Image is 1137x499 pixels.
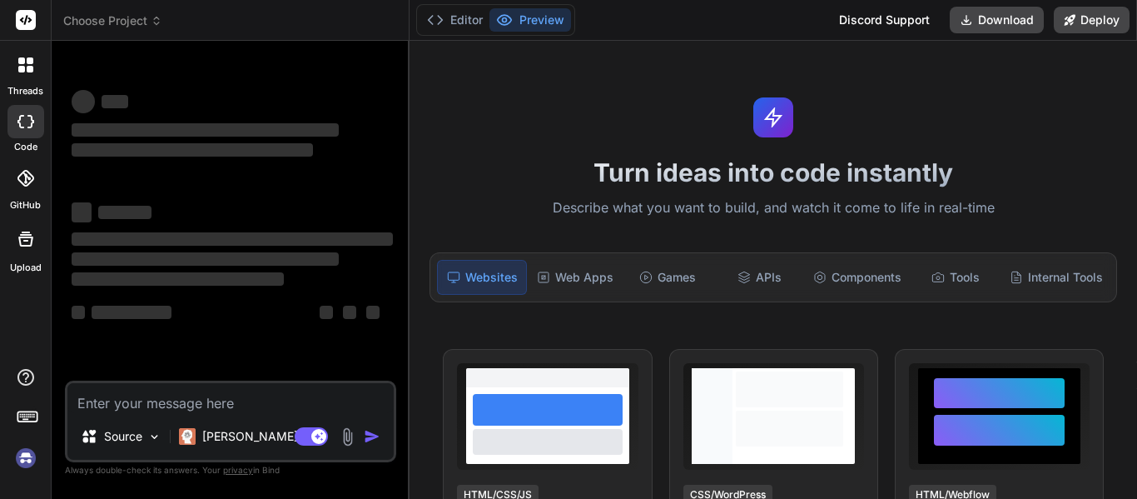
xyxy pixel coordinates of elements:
[72,143,313,157] span: ‌
[14,140,37,154] label: code
[807,260,908,295] div: Components
[12,444,40,472] img: signin
[950,7,1044,33] button: Download
[343,306,356,319] span: ‌
[72,232,393,246] span: ‌
[65,462,396,478] p: Always double-check its answers. Your in Bind
[366,306,380,319] span: ‌
[202,428,326,445] p: [PERSON_NAME] 4 S..
[364,428,380,445] img: icon
[1054,7,1130,33] button: Deploy
[147,430,161,444] img: Pick Models
[72,272,284,286] span: ‌
[7,84,43,98] label: threads
[10,198,41,212] label: GitHub
[72,202,92,222] span: ‌
[911,260,1000,295] div: Tools
[72,90,95,113] span: ‌
[623,260,712,295] div: Games
[72,306,85,319] span: ‌
[320,306,333,319] span: ‌
[223,465,253,475] span: privacy
[829,7,940,33] div: Discord Support
[102,95,128,108] span: ‌
[338,427,357,447] img: attachment
[420,197,1127,219] p: Describe what you want to build, and watch it come to life in real-time
[1003,260,1110,295] div: Internal Tools
[715,260,803,295] div: APIs
[72,252,339,266] span: ‌
[420,157,1127,187] h1: Turn ideas into code instantly
[437,260,527,295] div: Websites
[63,12,162,29] span: Choose Project
[72,123,339,137] span: ‌
[420,8,489,32] button: Editor
[98,206,151,219] span: ‌
[179,428,196,445] img: Claude 4 Sonnet
[104,428,142,445] p: Source
[10,261,42,275] label: Upload
[489,8,571,32] button: Preview
[530,260,620,295] div: Web Apps
[92,306,171,319] span: ‌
